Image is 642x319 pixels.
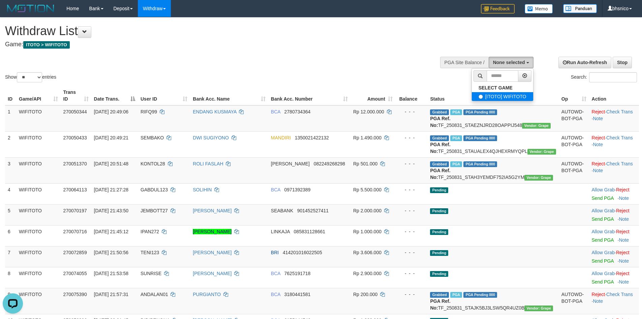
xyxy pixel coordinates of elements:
span: Copy 0971392389 to clipboard [284,187,311,192]
td: WIFITOTO [16,267,61,288]
span: Vendor URL: https://settle31.1velocity.biz [524,305,553,311]
a: [PERSON_NAME] [193,250,232,255]
span: · [592,271,616,276]
label: Search: [571,72,637,82]
td: 4 [5,183,16,204]
td: · [589,246,639,267]
a: Note [593,142,603,147]
span: [DATE] 21:27:28 [94,187,128,192]
b: PGA Ref. No: [430,116,450,128]
td: 9 [5,288,16,314]
span: [DATE] 21:43:50 [94,208,128,213]
b: SELECT GAME [479,85,513,90]
div: - - - [398,160,425,167]
a: Send PGA [592,195,614,201]
span: ITOTO > WIFITOTO [23,41,70,49]
input: [ITOTO] WIFITOTO [479,95,483,99]
span: Marked by bhsseptian [450,292,462,298]
td: 5 [5,204,16,225]
th: Op: activate to sort column ascending [559,86,589,105]
th: Amount: activate to sort column ascending [350,86,395,105]
a: Note [619,195,629,201]
a: Check Trans [606,292,633,297]
button: Open LiveChat chat widget [3,3,23,23]
b: PGA Ref. No: [430,298,450,311]
span: Grabbed [430,109,449,115]
td: AUTOWD-BOT-PGA [559,157,589,183]
th: Balance [395,86,428,105]
a: Reject [616,208,630,213]
span: Pending [430,229,448,235]
a: Note [619,237,629,243]
a: SELECT GAME [472,83,533,92]
span: · [592,250,616,255]
span: Copy 901452527411 to clipboard [297,208,329,213]
a: [PERSON_NAME] [193,271,232,276]
div: - - - [398,249,425,256]
span: PGA Pending [463,135,497,141]
span: Copy 082249268298 to clipboard [314,161,345,166]
a: Allow Grab [592,271,615,276]
td: · · [589,105,639,132]
div: - - - [398,207,425,214]
a: Check Trans [606,161,633,166]
span: 270050344 [63,109,87,114]
a: Send PGA [592,279,614,285]
img: Feedback.jpg [481,4,515,14]
td: AUTOWD-BOT-PGA [559,131,589,157]
a: ROLI FASLAH [193,161,223,166]
a: Check Trans [606,135,633,140]
a: [PERSON_NAME] [193,229,232,234]
span: [DATE] 21:45:12 [94,229,128,234]
span: Copy 414201016022505 to clipboard [283,250,322,255]
td: · [589,225,639,246]
span: Copy 3180441581 to clipboard [284,292,311,297]
span: Copy 2780734364 to clipboard [284,109,311,114]
span: BRI [271,250,279,255]
th: Game/API: activate to sort column ascending [16,86,61,105]
a: ENDANG KUSMAYA [193,109,236,114]
span: 270070197 [63,208,87,213]
a: Send PGA [592,216,614,222]
td: WIFITOTO [16,246,61,267]
span: [DATE] 21:50:56 [94,250,128,255]
span: Marked by bhsazizan [450,135,462,141]
span: Rp 501.000 [353,161,377,166]
span: Pending [430,250,448,256]
span: IPAN272 [141,229,159,234]
td: TF_250831_STAJK5BJ3LSW5QR4UZ0B [427,288,558,314]
td: WIFITOTO [16,183,61,204]
span: 270072859 [63,250,87,255]
a: PURGIANTO [193,292,221,297]
span: Rp 200.000 [353,292,377,297]
span: [DATE] 20:49:06 [94,109,128,114]
a: Reject [616,187,630,192]
td: WIFITOTO [16,157,61,183]
span: PGA Pending [463,292,497,298]
td: WIFITOTO [16,225,61,246]
span: BCA [271,187,280,192]
span: Marked by bhscandra [450,161,462,167]
span: [DATE] 21:53:58 [94,271,128,276]
span: 270074055 [63,271,87,276]
th: User ID: activate to sort column ascending [138,86,190,105]
a: Note [593,298,603,304]
span: [DATE] 21:57:31 [94,292,128,297]
a: Allow Grab [592,187,615,192]
th: Action [589,86,639,105]
div: - - - [398,134,425,141]
a: Reject [592,292,605,297]
span: BCA [271,292,280,297]
b: PGA Ref. No: [430,142,450,154]
span: 270050433 [63,135,87,140]
td: TF_250831_STAH3YEMDF752IA5G2YM [427,157,558,183]
td: · [589,267,639,288]
div: - - - [398,228,425,235]
span: Vendor URL: https://settle31.1velocity.biz [522,123,551,129]
th: Bank Acc. Number: activate to sort column ascending [268,86,350,105]
a: Note [619,279,629,285]
td: · · [589,288,639,314]
a: Note [619,258,629,264]
span: Pending [430,187,448,193]
span: Marked by bhsseptian [450,109,462,115]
